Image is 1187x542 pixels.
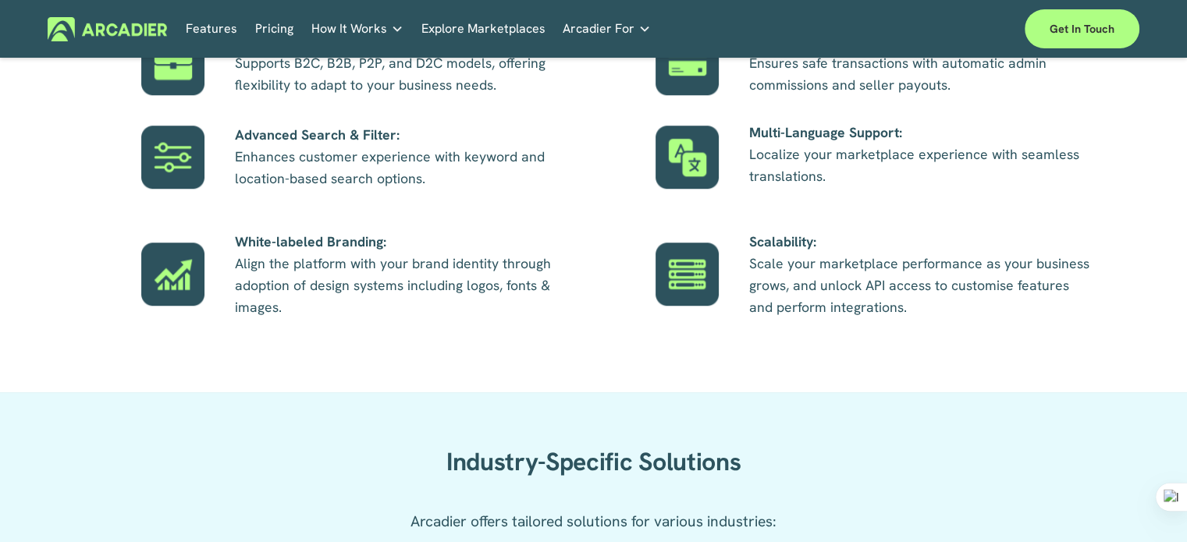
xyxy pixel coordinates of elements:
[235,30,578,96] p: Supports B2C, B2B, P2P, and D2C models, offering flexibility to adapt to your business needs.
[311,17,403,41] a: folder dropdown
[186,17,237,41] a: Features
[255,17,293,41] a: Pricing
[749,123,902,141] strong: Multi-Language Support:
[235,124,578,190] p: Enhances customer experience with keyword and location-based search options.
[749,122,1093,187] p: Localize your marketplace experience with seamless translations.
[421,17,546,41] a: Explore Marketplaces
[1025,9,1139,48] a: Get in touch
[563,18,634,40] span: Arcadier For
[235,231,578,318] p: Align the platform with your brand identity through adoption of design systems including logos, f...
[235,126,400,143] strong: Advanced Search & Filter:
[311,18,387,40] span: How It Works
[749,30,1093,96] p: Ensures safe transactions with automatic admin commissions and seller payouts.
[235,232,386,250] strong: White-labeled Branding:
[749,231,1093,318] p: Scale your marketplace performance as your business grows, and unlock API access to customise fea...
[410,512,777,531] span: Arcadier offers tailored solutions for various industries:
[1109,467,1187,542] iframe: Chat Widget
[375,447,812,478] h2: Industry-Specific Solutions
[563,17,651,41] a: folder dropdown
[749,232,816,250] strong: Scalability:
[48,17,167,41] img: Arcadier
